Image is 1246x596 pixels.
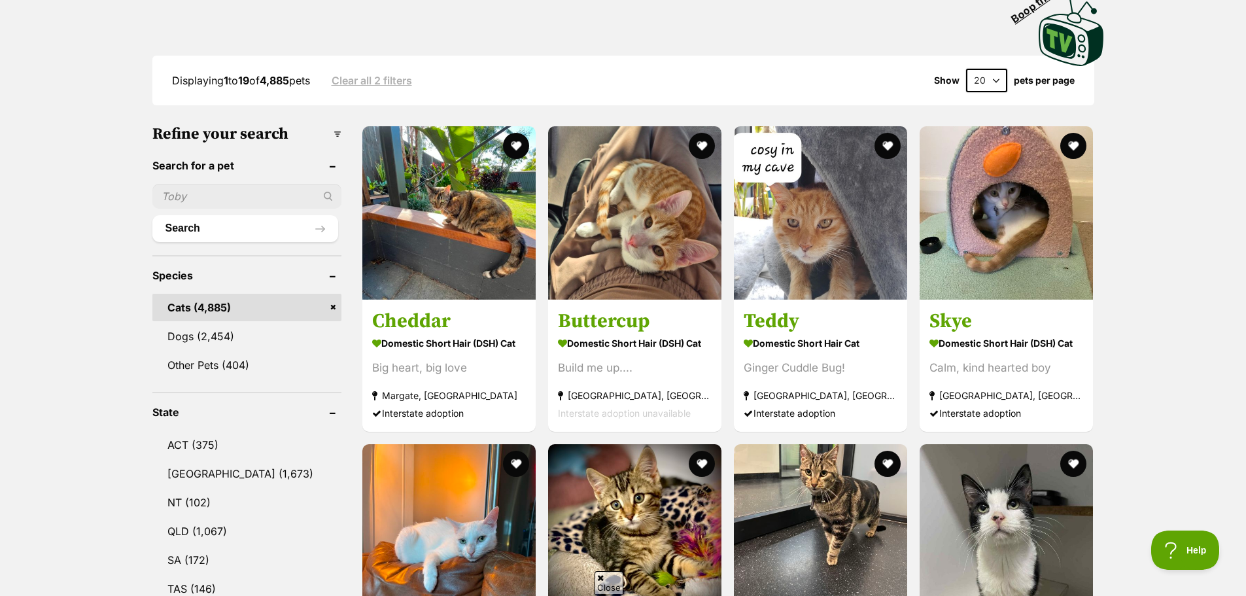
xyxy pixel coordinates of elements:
a: Dogs (2,454) [152,323,341,350]
img: Cheddar - Domestic Short Hair (DSH) Cat [362,126,536,300]
input: Toby [152,184,341,209]
button: Search [152,215,338,241]
iframe: Help Scout Beacon - Open [1151,531,1220,570]
div: Calm, kind hearted boy [929,359,1083,377]
a: Buttercup Domestic Short Hair (DSH) Cat Build me up.... [GEOGRAPHIC_DATA], [GEOGRAPHIC_DATA] Inte... [548,299,721,432]
span: Displaying to of pets [172,74,310,87]
a: ACT (375) [152,431,341,459]
div: Interstate adoption [372,404,526,422]
strong: 1 [224,74,228,87]
a: Clear all 2 filters [332,75,412,86]
h3: Refine your search [152,125,341,143]
label: pets per page [1014,75,1075,86]
button: favourite [503,133,529,159]
button: favourite [1060,133,1086,159]
h3: Buttercup [558,309,712,334]
div: Big heart, big love [372,359,526,377]
img: Skye - Domestic Short Hair (DSH) Cat [920,126,1093,300]
div: Interstate adoption [744,404,897,422]
strong: [GEOGRAPHIC_DATA], [GEOGRAPHIC_DATA] [929,387,1083,404]
div: Build me up.... [558,359,712,377]
strong: [GEOGRAPHIC_DATA], [GEOGRAPHIC_DATA] [744,387,897,404]
button: favourite [874,133,901,159]
a: NT (102) [152,489,341,516]
strong: Domestic Short Hair (DSH) Cat [929,334,1083,353]
a: SA (172) [152,546,341,574]
header: State [152,406,341,418]
strong: Domestic Short Hair (DSH) Cat [372,334,526,353]
a: Cats (4,885) [152,294,341,321]
a: QLD (1,067) [152,517,341,545]
h3: Teddy [744,309,897,334]
span: Interstate adoption unavailable [558,408,691,419]
a: Teddy Domestic Short Hair Cat Ginger Cuddle Bug! [GEOGRAPHIC_DATA], [GEOGRAPHIC_DATA] Interstate ... [734,299,907,432]
a: Other Pets (404) [152,351,341,379]
button: favourite [689,133,715,159]
strong: [GEOGRAPHIC_DATA], [GEOGRAPHIC_DATA] [558,387,712,404]
div: Interstate adoption [929,404,1083,422]
h3: Skye [929,309,1083,334]
strong: 19 [238,74,249,87]
header: Species [152,270,341,281]
button: favourite [689,451,715,477]
button: favourite [503,451,529,477]
div: Ginger Cuddle Bug! [744,359,897,377]
strong: Domestic Short Hair Cat [744,334,897,353]
button: favourite [874,451,901,477]
a: Skye Domestic Short Hair (DSH) Cat Calm, kind hearted boy [GEOGRAPHIC_DATA], [GEOGRAPHIC_DATA] In... [920,299,1093,432]
strong: Margate, [GEOGRAPHIC_DATA] [372,387,526,404]
strong: Domestic Short Hair (DSH) Cat [558,334,712,353]
img: Buttercup - Domestic Short Hair (DSH) Cat [548,126,721,300]
h3: Cheddar [372,309,526,334]
img: Teddy - Domestic Short Hair Cat [734,126,907,300]
span: Close [595,571,623,594]
a: [GEOGRAPHIC_DATA] (1,673) [152,460,341,487]
header: Search for a pet [152,160,341,171]
a: Cheddar Domestic Short Hair (DSH) Cat Big heart, big love Margate, [GEOGRAPHIC_DATA] Interstate a... [362,299,536,432]
button: favourite [1060,451,1086,477]
strong: 4,885 [260,74,289,87]
span: Show [934,75,960,86]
